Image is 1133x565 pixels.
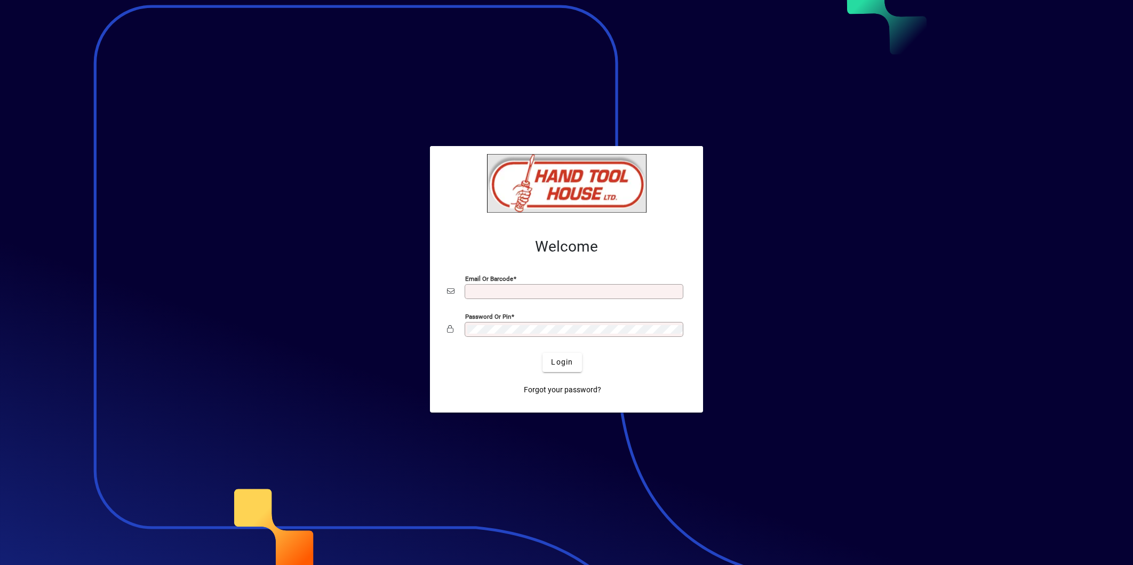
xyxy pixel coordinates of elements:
a: Forgot your password? [520,381,605,400]
mat-label: Password or Pin [465,312,511,320]
button: Login [542,353,581,372]
mat-label: Email or Barcode [465,275,513,282]
h2: Welcome [447,238,686,256]
span: Login [551,357,573,368]
span: Forgot your password? [524,384,601,396]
